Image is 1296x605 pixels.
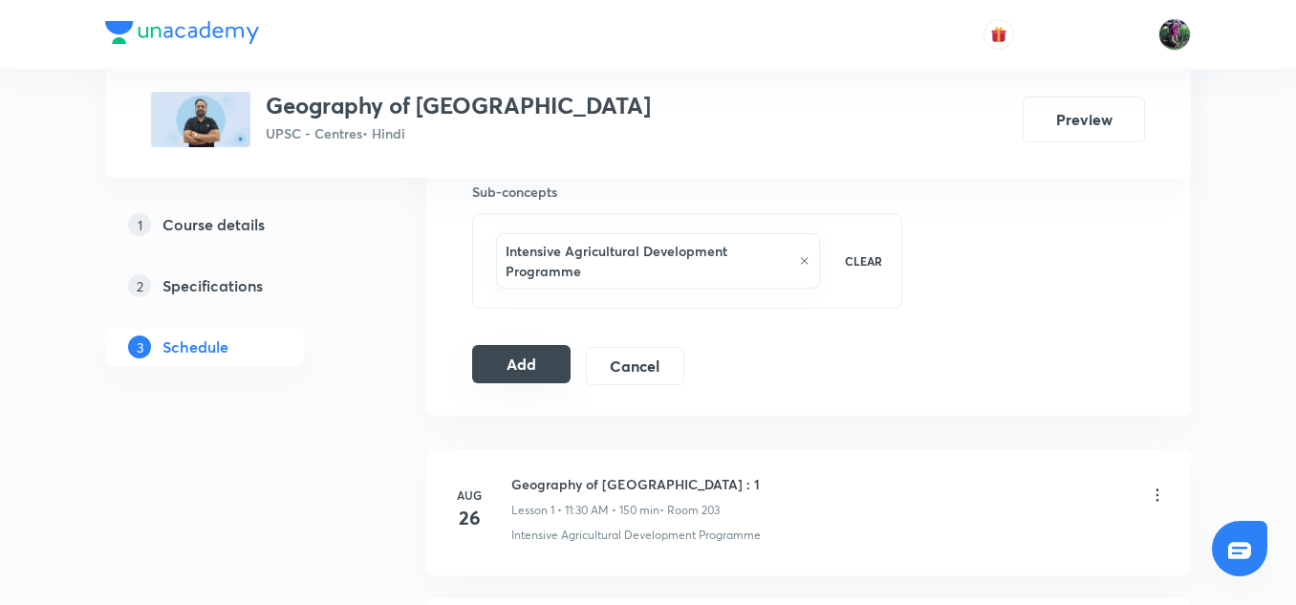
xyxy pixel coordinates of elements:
p: Intensive Agricultural Development Programme [511,527,761,544]
h6: Aug [450,486,488,504]
button: Preview [1023,97,1145,142]
h5: Specifications [162,274,263,297]
h6: Geography of [GEOGRAPHIC_DATA] : 1 [511,474,760,494]
img: Company Logo [105,21,259,44]
img: Ravishekhar Kumar [1158,18,1191,51]
p: UPSC - Centres • Hindi [266,123,651,143]
h6: Sub-concepts [472,182,902,202]
p: CLEAR [845,252,882,270]
button: Cancel [586,347,684,385]
button: Add [472,345,571,383]
p: 3 [128,335,151,358]
p: 2 [128,274,151,297]
h5: Course details [162,213,265,236]
img: 4c890aaa64ca47e3827b71abd46aef20.jpg [151,92,250,147]
a: Company Logo [105,21,259,49]
p: Lesson 1 • 11:30 AM • 150 min [511,502,659,519]
h5: Schedule [162,335,228,358]
p: 1 [128,213,151,236]
a: 1Course details [105,205,365,244]
h6: Intensive Agricultural Development Programme [506,241,789,281]
h3: Geography of [GEOGRAPHIC_DATA] [266,92,651,119]
h4: 26 [450,504,488,532]
button: avatar [983,19,1014,50]
a: 2Specifications [105,267,365,305]
img: avatar [990,26,1007,43]
p: • Room 203 [659,502,720,519]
